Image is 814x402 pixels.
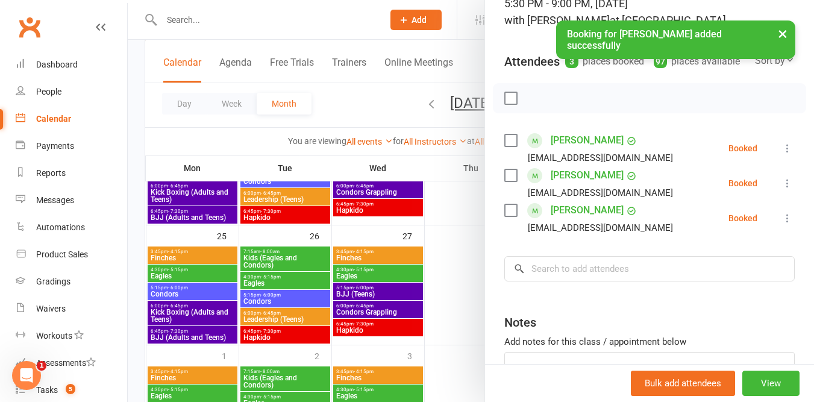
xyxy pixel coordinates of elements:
a: Calendar [16,105,127,133]
span: at [GEOGRAPHIC_DATA] [610,14,726,27]
div: Add notes for this class / appointment below [504,334,795,349]
div: People [36,87,61,96]
a: Waivers [16,295,127,322]
div: Payments [36,141,74,151]
button: × [772,20,794,46]
a: Gradings [16,268,127,295]
div: Notes [504,314,536,331]
div: Product Sales [36,250,88,259]
div: Dashboard [36,60,78,69]
a: Payments [16,133,127,160]
a: [PERSON_NAME] [551,201,624,220]
span: 1 [37,361,46,371]
div: Booked [728,214,757,222]
a: Automations [16,214,127,241]
a: Assessments [16,350,127,377]
a: Dashboard [16,51,127,78]
a: [PERSON_NAME] [551,166,624,185]
button: Bulk add attendees [631,371,735,396]
div: Gradings [36,277,70,286]
a: People [16,78,127,105]
a: Messages [16,187,127,214]
div: [EMAIL_ADDRESS][DOMAIN_NAME] [528,150,673,166]
div: Waivers [36,304,66,313]
a: Clubworx [14,12,45,42]
div: Workouts [36,331,72,341]
div: [EMAIL_ADDRESS][DOMAIN_NAME] [528,220,673,236]
span: 5 [66,384,75,394]
iframe: Intercom live chat [12,361,41,390]
div: Booked [728,144,757,152]
a: Workouts [16,322,127,350]
div: Tasks [36,385,58,395]
button: View [742,371,800,396]
div: Messages [36,195,74,205]
div: Booked [728,179,757,187]
div: [EMAIL_ADDRESS][DOMAIN_NAME] [528,185,673,201]
div: Reports [36,168,66,178]
a: Product Sales [16,241,127,268]
a: [PERSON_NAME] [551,131,624,150]
div: Assessments [36,358,96,368]
div: Booking for [PERSON_NAME] added successfully [556,20,796,59]
div: Automations [36,222,85,232]
input: Search to add attendees [504,256,795,281]
span: with [PERSON_NAME] [504,14,610,27]
div: Calendar [36,114,71,124]
a: Reports [16,160,127,187]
